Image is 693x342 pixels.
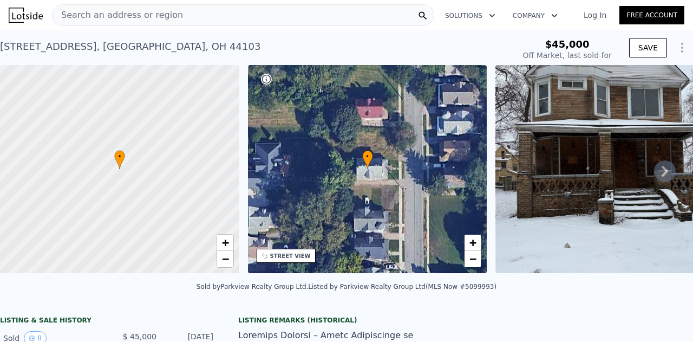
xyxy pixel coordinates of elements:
span: + [221,236,228,249]
img: Lotside [9,8,43,23]
div: Off Market, last sold for [523,50,612,61]
span: • [362,152,373,162]
span: − [469,252,476,266]
a: Zoom out [465,251,481,267]
div: STREET VIEW [270,252,311,260]
a: Zoom in [465,235,481,251]
span: • [114,152,125,162]
span: $45,000 [545,38,590,50]
div: Sold by Parkview Realty Group Ltd . [197,283,309,291]
span: + [469,236,476,249]
button: Solutions [436,6,504,25]
span: − [221,252,228,266]
a: Log In [571,10,619,21]
button: SAVE [629,38,667,57]
div: Listed by Parkview Realty Group Ltd (MLS Now #5099993) [308,283,496,291]
div: • [114,150,125,169]
span: $ 45,000 [123,332,156,341]
a: Zoom in [217,235,233,251]
div: • [362,150,373,169]
a: Zoom out [217,251,233,267]
a: Free Account [619,6,684,24]
button: Company [504,6,566,25]
span: Search an address or region [53,9,183,22]
button: Show Options [671,37,693,59]
div: Listing Remarks (Historical) [238,316,455,325]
